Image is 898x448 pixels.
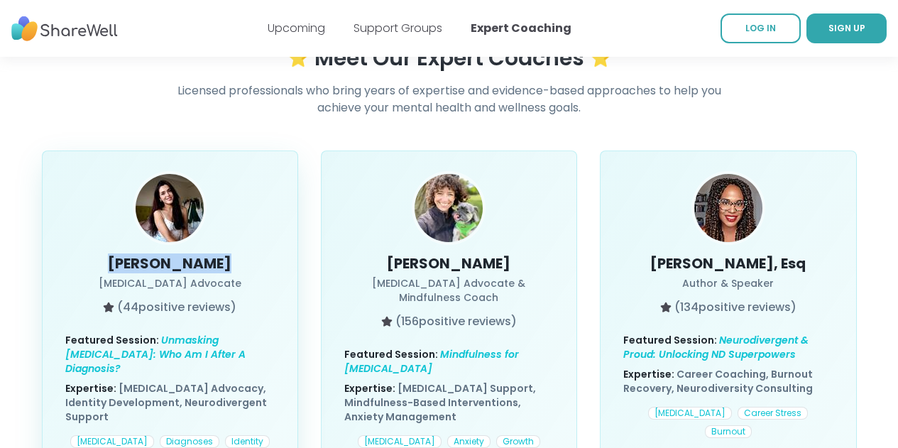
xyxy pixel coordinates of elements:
[344,381,536,424] span: [MEDICAL_DATA] Support, Mindfulness-Based Interventions, Anxiety Management
[447,435,491,448] div: Anxiety
[745,22,776,34] span: LOG IN
[344,347,554,376] p: Featured Session:
[705,425,752,438] div: Burnout
[65,276,275,290] p: [MEDICAL_DATA] Advocate
[623,367,813,395] span: Career Coaching, Burnout Recovery, Neurodiversity Consulting
[738,407,808,420] div: Career Stress
[623,333,809,361] span: Neurodivergent & Proud: Unlocking ND Superpowers
[160,435,219,448] div: Diagnoses
[415,174,483,242] img: Jennifer Salzman
[225,435,270,448] div: Identity
[354,20,442,36] a: Support Groups
[623,253,833,273] h3: [PERSON_NAME], Esq
[65,333,275,376] p: Featured Session:
[65,381,275,424] p: Expertise:
[623,276,833,290] p: Author & Speaker
[806,13,887,43] a: SIGN UP
[828,22,865,34] span: SIGN UP
[177,82,722,116] h4: Licensed professionals who bring years of expertise and evidence-based approaches to help you ach...
[70,435,154,448] div: [MEDICAL_DATA]
[65,381,267,424] span: [MEDICAL_DATA] Advocacy, Identity Development, Neurodivergent Support
[11,9,118,48] img: ShareWell Nav Logo
[344,276,554,305] p: [MEDICAL_DATA] Advocate & Mindfulness Coach
[623,333,833,361] p: Featured Session:
[117,299,236,316] span: ( 44 positive reviews)
[694,174,762,265] img: Natasha Nurse, Esq
[395,313,517,330] span: ( 156 positive reviews)
[268,20,325,36] a: Upcoming
[471,20,571,36] a: Expert Coaching
[344,347,519,376] span: Mindfulness for [MEDICAL_DATA]
[65,333,246,376] span: Unmasking [MEDICAL_DATA]: Who Am I After A Diagnosis?
[65,253,275,273] h3: [PERSON_NAME]
[590,47,611,70] span: ⭐
[344,253,554,273] h3: [PERSON_NAME]
[623,367,833,395] p: Expertise:
[314,45,584,71] h3: Meet Our Expert Coaches
[496,435,540,448] div: Growth
[648,407,732,420] div: [MEDICAL_DATA]
[721,13,801,43] a: LOG IN
[358,435,442,448] div: [MEDICAL_DATA]
[674,299,796,316] span: ( 134 positive reviews)
[288,47,309,70] span: ⭐
[344,381,554,424] p: Expertise:
[136,174,204,251] img: Elena Carroll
